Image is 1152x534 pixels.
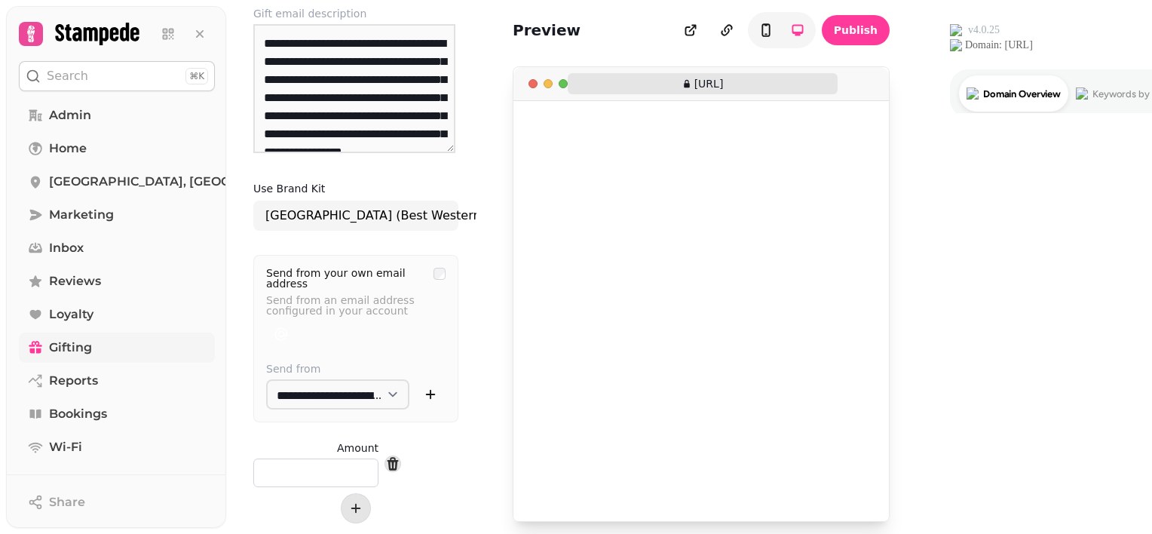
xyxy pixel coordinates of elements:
span: Home [49,140,87,158]
span: Reviews [49,272,101,290]
span: Publish [834,25,878,35]
p: [GEOGRAPHIC_DATA] (Best Western) [265,207,486,225]
a: Bookings [19,399,215,429]
a: Reviews [19,266,215,296]
button: remove [385,456,401,472]
p: Send from an email address configured in your account [266,289,424,316]
a: Loyalty [19,299,215,330]
a: Reports [19,366,215,396]
p: Search [47,67,88,85]
button: toggle-phone [783,15,813,45]
span: Share [49,493,85,511]
label: Send from [266,361,446,376]
a: Admin [19,100,215,130]
label: Send from your own email address [266,267,406,290]
span: Admin [49,106,91,124]
div: ⌘K [185,68,208,84]
span: Inbox [49,239,84,257]
a: Wi-Fi [19,432,215,462]
a: Home [19,133,215,164]
iframe: branding-frame [532,101,871,521]
span: Wi-Fi [49,438,82,456]
span: Loyalty [49,305,93,324]
button: Search⌘K [19,61,215,91]
label: Use Brand Kit [253,183,325,195]
span: Marketing [49,206,114,224]
a: [GEOGRAPHIC_DATA], [GEOGRAPHIC_DATA] [19,167,215,197]
span: [GEOGRAPHIC_DATA], [GEOGRAPHIC_DATA] [49,173,323,191]
a: Inbox [19,233,215,263]
button: add [341,493,371,523]
label: Gift email description [253,6,458,21]
span: Gifting [49,339,92,357]
a: Marketing [19,200,215,230]
label: Amount [253,440,378,456]
span: Bookings [49,405,107,423]
button: Share [19,487,215,517]
p: [URL] [694,76,724,91]
a: Gifting [19,333,215,363]
span: Reports [49,372,98,390]
h2: Preview [513,20,581,41]
button: toggle-phone [751,15,781,45]
button: Publish [822,15,890,45]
